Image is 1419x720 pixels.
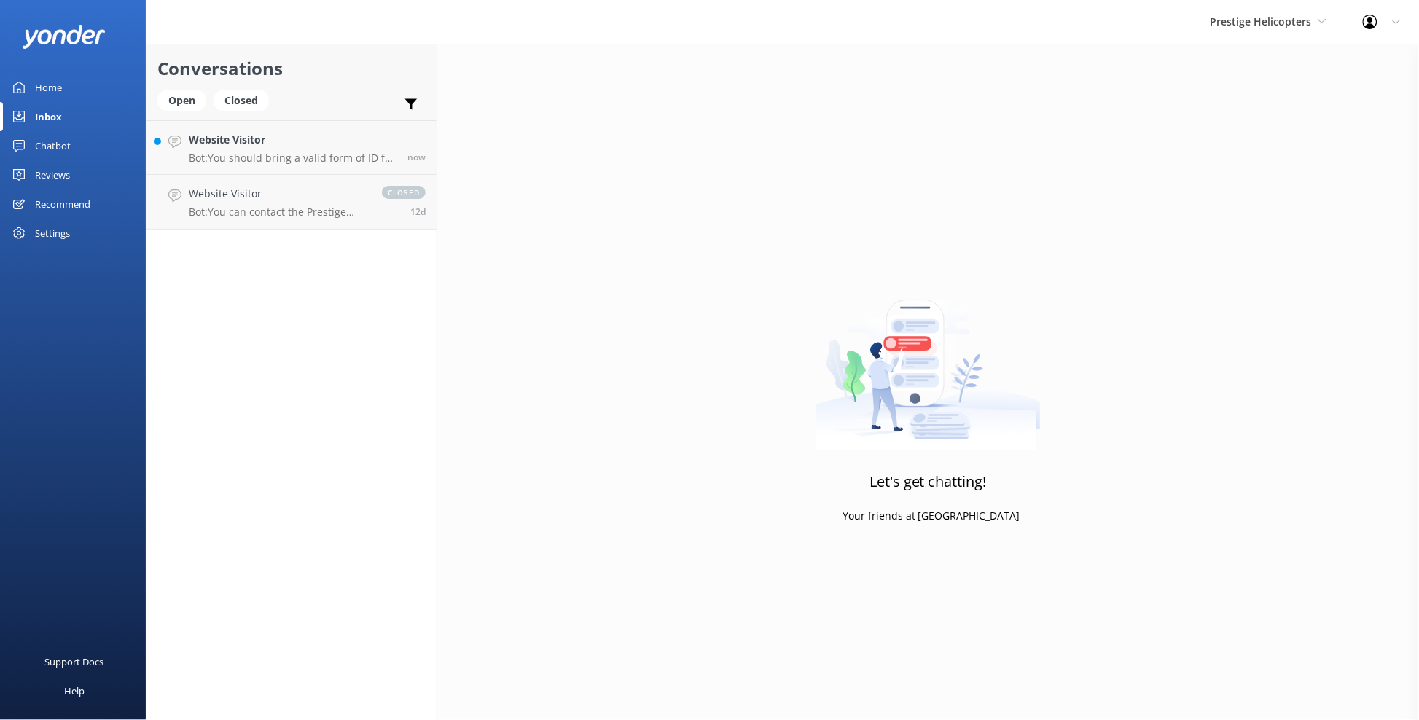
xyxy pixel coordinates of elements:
div: Open [157,90,206,111]
div: Inbox [35,102,62,131]
h4: Website Visitor [189,132,396,148]
h4: Website Visitor [189,186,367,202]
div: Help [64,676,85,705]
p: Bot: You should bring a valid form of ID for check-in at the airport. Phones and cameras are also... [189,152,396,165]
span: Aug 21 2025 02:22am (UTC -04:00) America/New_York [410,206,426,218]
span: Prestige Helicopters [1211,15,1312,28]
img: yonder-white-logo.png [22,25,106,49]
h3: Let's get chatting! [869,470,987,493]
a: Website VisitorBot:You should bring a valid form of ID for check-in at the airport. Phones and ca... [146,120,437,175]
p: - Your friends at [GEOGRAPHIC_DATA] [836,508,1020,524]
div: Closed [214,90,269,111]
span: closed [382,186,426,199]
div: Home [35,73,62,102]
div: Recommend [35,189,90,219]
a: Open [157,92,214,108]
a: Website VisitorBot:You can contact the Prestige Helicopters team at [PHONE_NUMBER], or by emailin... [146,175,437,230]
span: Sep 02 2025 02:54pm (UTC -04:00) America/New_York [407,151,426,163]
div: Settings [35,219,70,248]
a: Closed [214,92,276,108]
div: Support Docs [45,647,104,676]
p: Bot: You can contact the Prestige Helicopters team at [PHONE_NUMBER], or by emailing [EMAIL_ADDRE... [189,206,367,219]
img: artwork of a man stealing a conversation from at giant smartphone [816,269,1041,451]
div: Chatbot [35,131,71,160]
h2: Conversations [157,55,426,82]
div: Reviews [35,160,70,189]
